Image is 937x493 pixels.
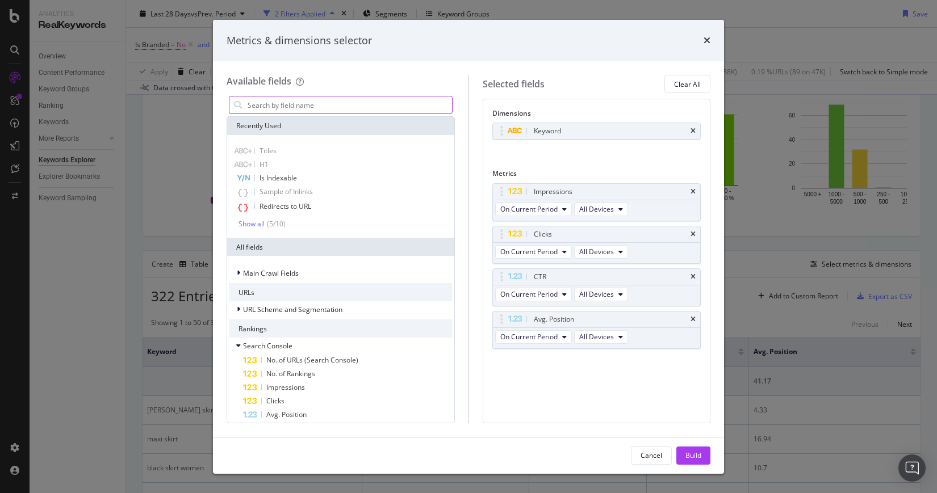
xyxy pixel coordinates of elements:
button: Build [676,446,710,465]
span: Avg. Position [266,410,307,419]
div: Avg. Position [534,314,574,325]
button: On Current Period [495,203,572,216]
div: Impressions [534,186,572,197]
div: Dimensions [492,108,701,123]
span: H1 [260,159,269,169]
button: On Current Period [495,245,572,259]
div: CTR [534,271,546,283]
div: Clicks [534,229,552,240]
button: All Devices [574,245,628,259]
span: Sample of Inlinks [260,187,313,196]
span: Search Console [243,341,292,351]
div: ( 5 / 10 ) [265,219,286,229]
span: On Current Period [500,204,558,214]
div: ImpressionstimesOn Current PeriodAll Devices [492,183,701,221]
span: Titles [260,146,277,155]
span: All Devices [579,204,614,214]
div: Show all [239,220,265,228]
span: On Current Period [500,247,558,256]
button: Cancel [631,446,672,465]
span: Clicks [266,396,285,406]
span: All Devices [579,332,614,342]
div: Keyword [534,125,561,137]
div: Metrics & dimensions selector [227,33,372,48]
span: On Current Period [500,289,558,299]
div: Clear All [674,79,701,89]
span: No. of URLs (Search Console) [266,355,358,365]
div: times [691,231,696,238]
div: Cancel [641,450,662,460]
div: times [704,33,710,48]
span: All Devices [579,247,614,256]
div: times [691,188,696,195]
span: No. of Rankings [266,369,315,378]
div: Metrics [492,168,701,183]
span: On Current Period [500,332,558,342]
button: All Devices [574,330,628,344]
span: Impressions [266,382,305,392]
div: CTRtimesOn Current PeriodAll Devices [492,268,701,306]
div: Open Intercom Messenger [898,454,926,482]
div: Selected fields [483,78,545,91]
input: Search by field name [246,96,452,113]
button: On Current Period [495,288,572,301]
button: Clear All [664,75,710,93]
div: Recently Used [227,117,454,135]
div: ClickstimesOn Current PeriodAll Devices [492,226,701,264]
div: Available fields [227,75,291,87]
span: URL Scheme and Segmentation [243,305,342,314]
button: All Devices [574,203,628,216]
span: All Devices [579,289,614,299]
div: Build [685,450,701,460]
button: On Current Period [495,330,572,344]
div: modal [213,20,724,474]
span: Redirects to URL [260,201,311,211]
div: All fields [227,238,454,256]
span: Is Indexable [260,173,297,183]
div: times [691,316,696,323]
div: times [691,128,696,134]
div: times [691,273,696,280]
div: Avg. PositiontimesOn Current PeriodAll Devices [492,311,701,349]
div: Keywordtimes [492,123,701,140]
span: Main Crawl Fields [243,268,299,278]
div: URLs [229,283,452,301]
div: Rankings [229,319,452,338]
button: All Devices [574,288,628,301]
